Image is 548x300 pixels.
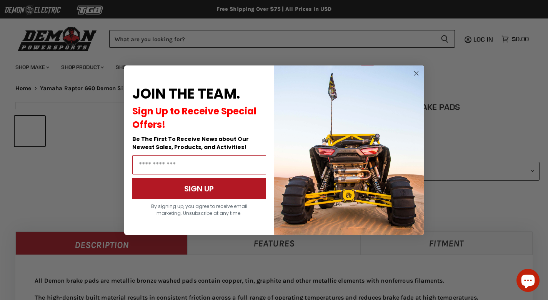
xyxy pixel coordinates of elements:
[132,84,240,104] span: JOIN THE TEAM.
[132,178,266,199] button: SIGN UP
[151,203,247,216] span: By signing up, you agree to receive email marketing. Unsubscribe at any time.
[514,269,542,294] inbox-online-store-chat: Shopify online store chat
[274,65,424,235] img: a9095488-b6e7-41ba-879d-588abfab540b.jpeg
[132,105,257,131] span: Sign Up to Receive Special Offers!
[411,69,421,78] button: Close dialog
[132,155,266,174] input: Email Address
[132,135,249,151] span: Be The First To Receive News about Our Newest Sales, Products, and Activities!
